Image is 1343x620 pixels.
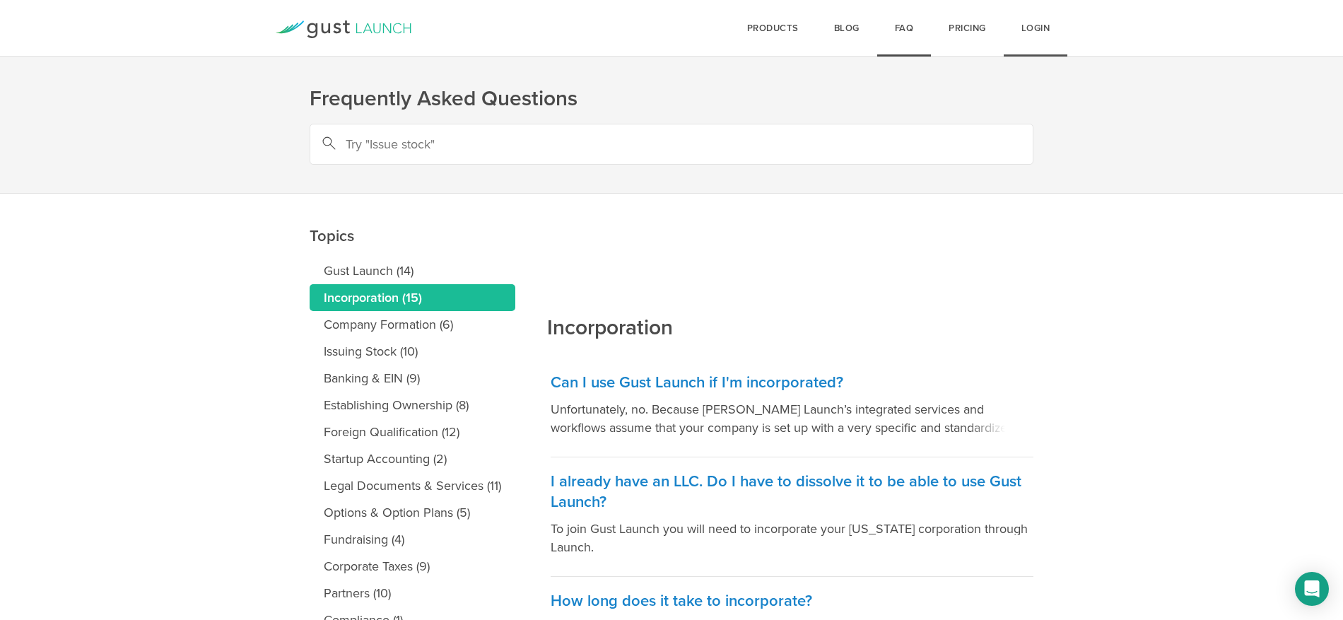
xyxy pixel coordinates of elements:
a: Startup Accounting (2) [310,445,515,472]
a: Gust Launch (14) [310,257,515,284]
a: Fundraising (4) [310,526,515,553]
a: Can I use Gust Launch if I'm incorporated? Unfortunately, no. Because [PERSON_NAME] Launch’s inte... [551,358,1033,457]
a: Foreign Qualification (12) [310,419,515,445]
a: Options & Option Plans (5) [310,499,515,526]
a: Corporate Taxes (9) [310,553,515,580]
a: I already have an LLC. Do I have to dissolve it to be able to use Gust Launch? To join Gust Launc... [551,457,1033,577]
p: To join Gust Launch you will need to incorporate your [US_STATE] corporation through Launch. [551,520,1033,556]
p: Unfortunately, no. Because [PERSON_NAME] Launch’s integrated services and workflows assume that y... [551,400,1033,437]
a: Partners (10) [310,580,515,607]
h2: Incorporation [547,218,673,342]
h3: I already have an LLC. Do I have to dissolve it to be able to use Gust Launch? [551,472,1033,513]
a: Legal Documents & Services (11) [310,472,515,499]
div: Open Intercom Messenger [1295,572,1329,606]
h2: Topics [310,127,515,250]
h1: Frequently Asked Questions [310,85,1033,113]
a: Establishing Ownership (8) [310,392,515,419]
h3: How long does it take to incorporate? [551,591,1033,612]
a: Banking & EIN (9) [310,365,515,392]
h3: Can I use Gust Launch if I'm incorporated? [551,373,1033,393]
input: Try "Issue stock" [310,124,1033,165]
a: Issuing Stock (10) [310,338,515,365]
a: Company Formation (6) [310,311,515,338]
a: Incorporation (15) [310,284,515,311]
